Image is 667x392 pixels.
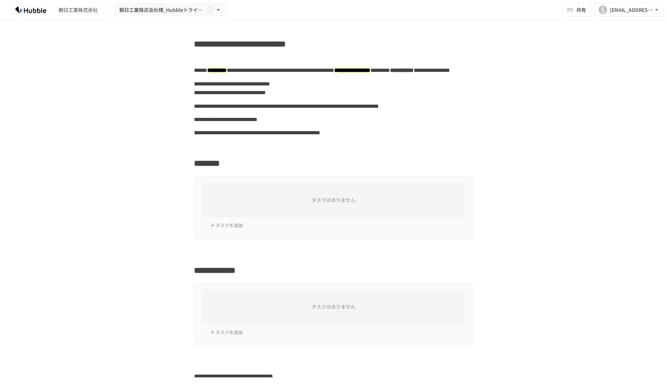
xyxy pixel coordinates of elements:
[119,6,205,14] span: 朝日工業株式会社様_Hubbleトライアル導入資料
[594,3,664,17] button: S[EMAIL_ADDRESS][DOMAIN_NAME]
[599,6,607,14] div: S
[203,196,464,204] h6: タスクはありません
[59,6,98,14] div: 朝日工業株式会社
[208,220,245,231] button: タスクを追加
[610,6,653,14] div: [EMAIL_ADDRESS][DOMAIN_NAME]
[576,6,586,14] span: 共有
[8,4,53,15] img: HzDRNkGCf7KYO4GfwKnzITak6oVsp5RHeZBEM1dQFiQ
[115,3,226,17] button: 朝日工業株式会社様_Hubbleトライアル導入資料
[562,3,592,17] button: 共有
[208,327,245,338] button: タスクを追加
[203,303,464,310] h6: タスクはありません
